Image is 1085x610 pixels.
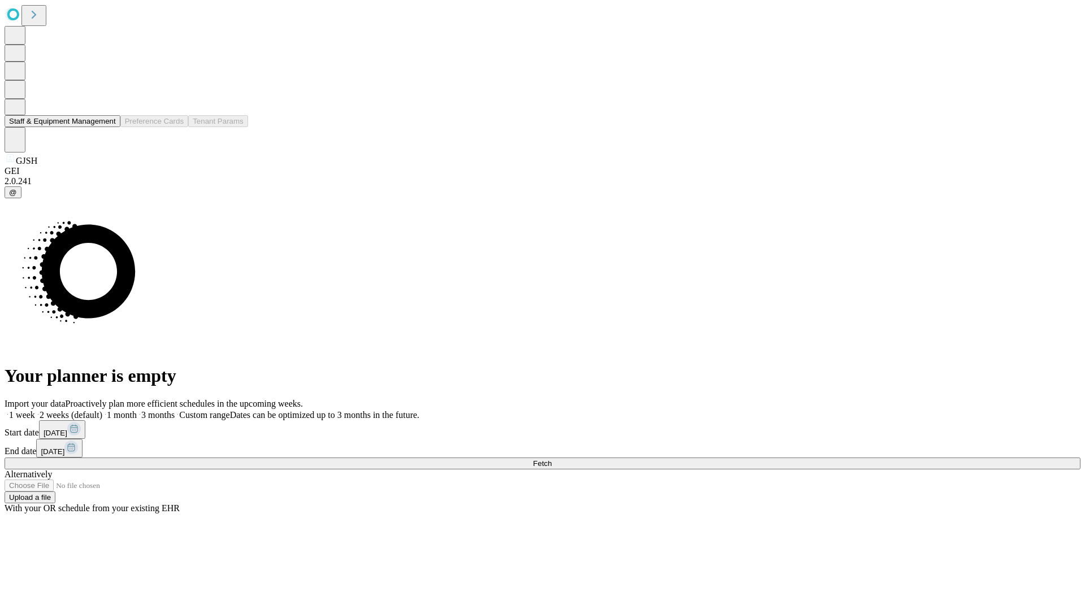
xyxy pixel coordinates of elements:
span: Proactively plan more efficient schedules in the upcoming weeks. [66,399,303,408]
span: Alternatively [5,469,52,479]
span: 1 month [107,410,137,420]
span: 1 week [9,410,35,420]
div: End date [5,439,1080,457]
span: [DATE] [44,429,67,437]
div: 2.0.241 [5,176,1080,186]
span: 3 months [141,410,175,420]
button: Preference Cards [120,115,188,127]
span: GJSH [16,156,37,165]
button: Tenant Params [188,115,248,127]
span: 2 weeks (default) [40,410,102,420]
span: @ [9,188,17,197]
button: @ [5,186,21,198]
span: Custom range [179,410,229,420]
button: [DATE] [36,439,83,457]
span: [DATE] [41,447,64,456]
button: Staff & Equipment Management [5,115,120,127]
h1: Your planner is empty [5,365,1080,386]
span: Import your data [5,399,66,408]
button: Upload a file [5,491,55,503]
button: Fetch [5,457,1080,469]
span: Dates can be optimized up to 3 months in the future. [230,410,419,420]
span: With your OR schedule from your existing EHR [5,503,180,513]
span: Fetch [533,459,552,468]
button: [DATE] [39,420,85,439]
div: Start date [5,420,1080,439]
div: GEI [5,166,1080,176]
